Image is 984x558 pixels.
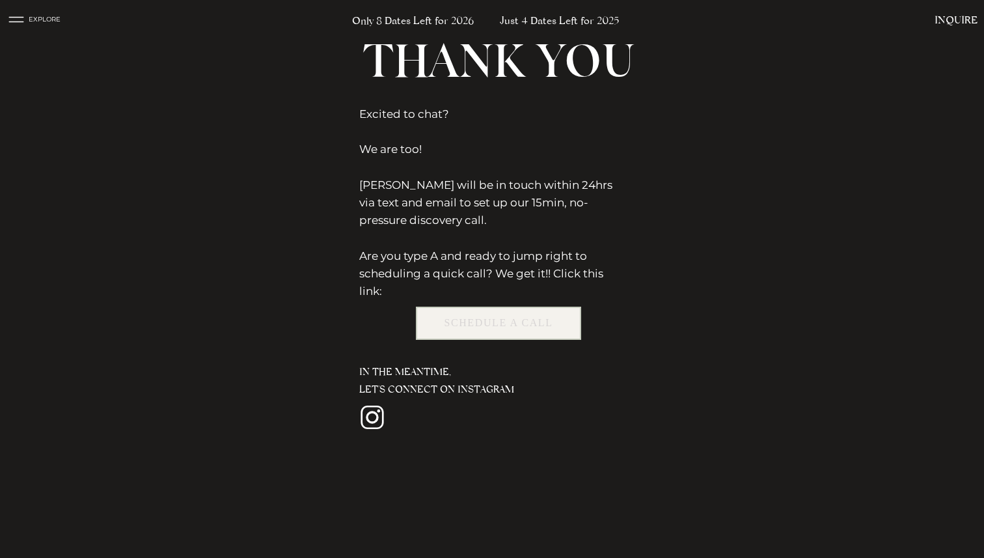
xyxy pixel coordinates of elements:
h3: Just 4 Dates Left for 2025 [500,14,633,27]
h3: In the meantime, let's connect on instagram [359,365,648,382]
h3: EXPLORE [29,14,74,25]
a: Inquire [923,12,977,28]
span: Schedule a call [444,314,553,333]
h3: Only 8 Dates Left for 2026 [352,14,485,27]
a: Schedule a call [416,307,581,340]
h2: Thank YOU [359,42,637,82]
p: Excited to chat? We are too! [PERSON_NAME] will be in touch within 24hrs via text and email to se... [359,105,623,288]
